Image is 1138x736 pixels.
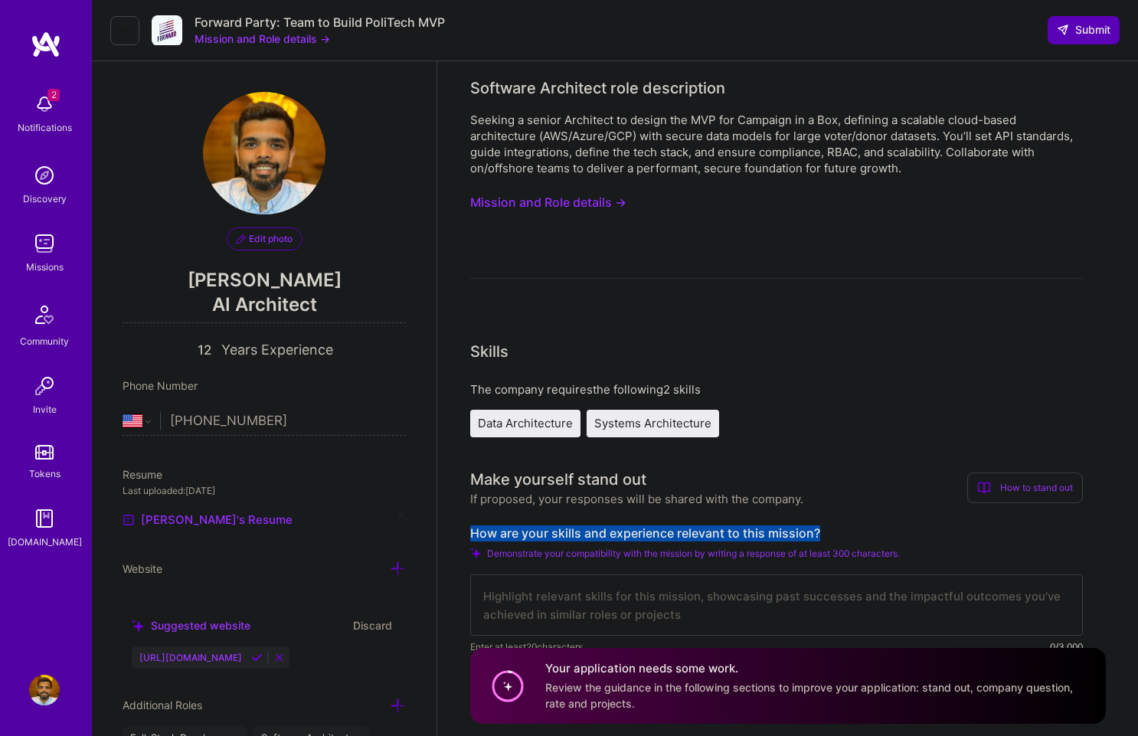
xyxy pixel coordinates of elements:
[8,534,82,550] div: [DOMAIN_NAME]
[20,333,69,349] div: Community
[29,466,60,482] div: Tokens
[1057,24,1069,36] i: icon SendLight
[977,481,991,495] i: icon BookOpen
[470,188,626,217] button: Mission and Role details →
[18,119,72,136] div: Notifications
[545,681,1073,710] span: Review the guidance in the following sections to improve your application: stand out, company que...
[1050,639,1083,655] div: 0/3,000
[1057,22,1110,38] span: Submit
[123,292,406,323] span: AI Architect
[47,89,60,101] span: 2
[123,511,293,529] a: [PERSON_NAME]'s Resume
[237,234,246,244] i: icon PencilPurple
[227,227,302,250] button: Edit photo
[195,31,330,47] button: Mission and Role details →
[237,232,293,246] span: Edit photo
[123,482,406,499] div: Last uploaded: [DATE]
[123,379,198,392] span: Phone Number
[478,416,573,430] span: Data Architecture
[132,620,145,633] i: icon SuggestedTeams
[29,160,60,191] img: discovery
[170,399,406,443] input: +1 (000) 000-0000
[29,675,60,705] img: User Avatar
[203,92,325,214] img: User Avatar
[23,191,67,207] div: Discovery
[26,259,64,275] div: Missions
[26,296,63,333] img: Community
[196,342,215,359] input: XX
[29,503,60,534] img: guide book
[123,269,406,292] span: [PERSON_NAME]
[348,617,397,634] button: Discard
[470,525,1083,541] label: How are your skills and experience relevant to this mission?
[545,660,1087,676] h4: Your application needs some work.
[470,468,646,491] div: Make yourself stand out
[25,675,64,705] a: User Avatar
[221,342,333,358] span: Years Experience
[33,401,57,417] div: Invite
[31,31,61,58] img: logo
[119,25,131,37] i: icon LeftArrowDark
[123,562,162,575] span: Website
[35,445,54,460] img: tokens
[29,371,60,401] img: Invite
[470,112,1083,176] div: Seeking a senior Architect to design the MVP for Campaign in a Box, defining a scalable cloud-bas...
[470,340,509,363] div: Skills
[195,15,445,31] div: Forward Party: Team to Build PoliTech MVP
[397,511,406,519] i: icon Close
[487,548,900,559] span: Demonstrate your compatibility with the mission by writing a response of at least 300 characters.
[470,491,803,507] div: If proposed, your responses will be shared with the company.
[139,652,242,663] span: [URL][DOMAIN_NAME]
[132,617,250,633] div: Suggested website
[29,89,60,119] img: bell
[152,15,182,45] img: Company Logo
[470,77,725,100] div: Software Architect role description
[470,639,585,655] span: Enter at least 20 characters.
[470,381,1083,397] div: The company requires the following 2 skills
[594,416,711,430] span: Systems Architecture
[273,652,285,663] i: Reject
[123,514,135,526] img: Resume
[1048,16,1120,44] button: Submit
[470,548,481,558] i: Check
[123,698,202,711] span: Additional Roles
[251,652,263,663] i: Accept
[29,228,60,259] img: teamwork
[967,473,1083,503] div: How to stand out
[123,468,162,481] span: Resume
